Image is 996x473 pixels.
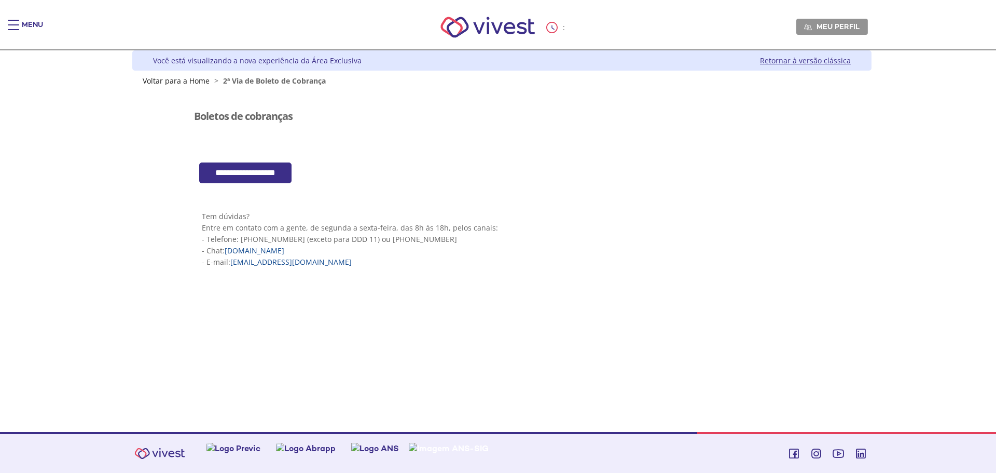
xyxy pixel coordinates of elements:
span: 2ª Via de Boleto de Cobrança [223,76,326,86]
section: <span lang="pt-BR" dir="ltr">Cob360 - Area Restrita - Emprestimos</span> [194,163,810,184]
img: Imagem ANS-SIG [409,443,489,454]
h3: Boletos de cobranças [194,111,293,122]
a: Voltar para a Home [143,76,210,86]
div: Menu [22,20,43,40]
div: : [546,22,567,33]
img: Vivest [429,5,547,49]
img: Vivest [129,442,191,465]
a: Meu perfil [796,19,868,34]
a: [EMAIL_ADDRESS][DOMAIN_NAME] [230,257,352,267]
span: Meu perfil [817,22,860,31]
img: Logo Abrapp [276,443,336,454]
img: Logo ANS [351,443,399,454]
div: Você está visualizando a nova experiência da Área Exclusiva [153,56,362,65]
span: > [212,76,221,86]
img: Meu perfil [804,23,812,31]
a: Retornar à versão clássica [760,56,851,65]
img: Logo Previc [206,443,260,454]
p: Tem dúvidas? Entre em contato com a gente, de segunda a sexta-feira, das 8h às 18h, pelos canais:... [202,211,803,268]
section: <span lang="pt-BR" dir="ltr">Visualizador do Conteúdo da Web</span> [194,95,810,152]
section: <span lang="pt-BR" dir="ltr">Visualizador do Conteúdo da Web</span> 1 [194,194,810,283]
div: Vivest [125,50,872,432]
a: [DOMAIN_NAME] [225,246,284,255]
